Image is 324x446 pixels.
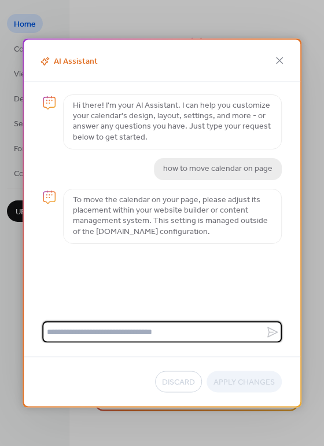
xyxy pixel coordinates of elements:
[42,190,56,204] img: chat-logo.svg
[73,101,272,143] p: Hi there! I'm your AI Assistant. I can help you customize your calendar's design, layout, setting...
[42,96,56,110] img: chat-logo.svg
[38,55,98,68] span: AI Assistant
[163,164,273,174] p: how to move calendar on page
[73,195,272,237] p: To move the calendar on your page, please adjust its placement within your website builder or con...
